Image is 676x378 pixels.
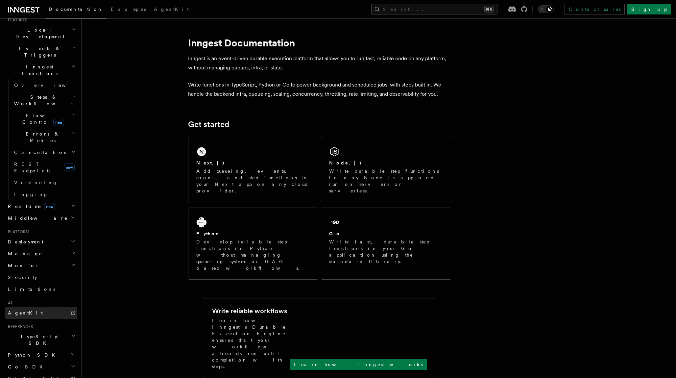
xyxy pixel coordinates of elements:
a: PythonDevelop reliable step functions in Python without managing queueing systems or DAG based wo... [188,208,318,280]
span: TypeScript SDK [5,333,71,346]
p: Add queueing, events, crons, and step functions to your Next app on any cloud provider. [196,168,310,194]
span: new [64,164,75,171]
a: AgentKit [5,307,77,319]
span: Events & Triggers [5,45,72,58]
a: Learn how Inngest works [290,359,427,370]
span: Local Development [5,27,72,40]
button: Realtimenew [5,200,77,212]
div: Inngest Functions [5,79,77,200]
p: Develop reliable step functions in Python without managing queueing systems or DAG based workflows. [196,239,310,271]
button: Flow Controlnew [12,110,77,128]
button: Search...⌘K [371,4,497,14]
span: Flow Control [12,112,72,125]
span: Manage [5,250,42,257]
button: Events & Triggers [5,42,77,61]
a: Limitations [5,283,77,295]
span: REST Endpoints [14,162,50,173]
a: AgentKit [150,2,193,18]
a: Documentation [45,2,107,18]
span: Logging [14,192,48,197]
button: TypeScript SDK [5,331,77,349]
span: Go SDK [5,364,47,370]
span: Realtime [5,203,55,210]
span: Inngest Functions [5,63,71,77]
button: Inngest Functions [5,61,77,79]
button: Local Development [5,24,77,42]
a: REST Endpointsnew [12,158,77,177]
button: Manage [5,248,77,260]
a: Get started [188,120,229,129]
p: Write durable step functions in any Node.js app and run on servers or serverless. [329,168,443,194]
button: Toggle dark mode [538,5,554,13]
button: Go SDK [5,361,77,373]
p: Write fast, durable step functions in your Go application using the standard library. [329,239,443,265]
span: Middleware [5,215,68,221]
button: Cancellation [12,146,77,158]
span: Limitations [8,287,55,292]
span: Deployment [5,239,43,245]
span: Versioning [14,180,58,185]
a: Next.jsAdd queueing, events, crons, and step functions to your Next app on any cloud provider. [188,137,318,202]
span: Python SDK [5,352,59,358]
p: Learn how Inngest works [294,361,423,368]
a: Overview [12,79,77,91]
span: Errors & Retries [12,131,71,144]
p: Write functions in TypeScript, Python or Go to power background and scheduled jobs, with steps bu... [188,80,451,99]
span: AgentKit [8,310,43,315]
span: AI [5,300,12,306]
a: GoWrite fast, durable step functions in your Go application using the standard library. [321,208,451,280]
span: Documentation [49,7,103,12]
span: Platform [5,229,30,235]
a: Security [5,271,77,283]
span: Security [8,275,37,280]
p: Inngest is an event-driven durable execution platform that allows you to run fast, reliable code ... [188,54,451,72]
a: Contact sales [565,4,625,14]
a: Sign Up [627,4,671,14]
span: Examples [111,7,146,12]
button: Deployment [5,236,77,248]
span: Monitor [5,262,39,269]
span: new [53,119,64,126]
span: Features [5,17,27,23]
span: Cancellation [12,149,68,156]
a: Logging [12,189,77,200]
h2: Write reliable workflows [212,306,287,315]
h2: Go [329,230,341,237]
button: Monitor [5,260,77,271]
button: Python SDK [5,349,77,361]
span: Overview [14,83,82,88]
h2: Node.js [329,160,362,166]
span: References [5,324,33,329]
button: Steps & Workflows [12,91,77,110]
h1: Inngest Documentation [188,37,451,49]
kbd: ⌘K [484,6,494,13]
p: Learn how Inngest's Durable Execution Engine ensures that your workflow already run until complet... [212,317,290,370]
span: new [44,203,55,210]
h2: Next.js [196,160,225,166]
button: Middleware [5,212,77,224]
span: Steps & Workflows [12,94,73,107]
button: Errors & Retries [12,128,77,146]
a: Examples [107,2,150,18]
a: Versioning [12,177,77,189]
a: Node.jsWrite durable step functions in any Node.js app and run on servers or serverless. [321,137,451,202]
h2: Python [196,230,221,237]
span: AgentKit [154,7,189,12]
